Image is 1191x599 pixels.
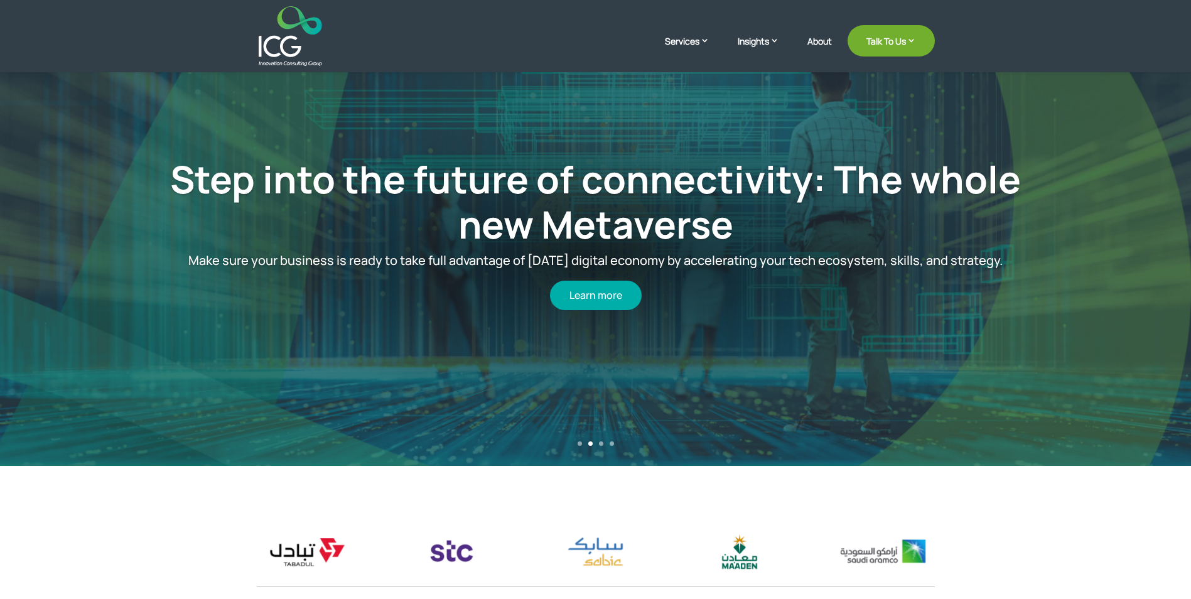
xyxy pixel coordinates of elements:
[848,25,935,57] a: Talk To Us
[610,441,614,446] a: 4
[256,531,358,573] img: tabadul logo
[170,153,1021,250] a: Step into the future of connectivity: The whole new Metaverse
[401,531,503,573] div: 7 / 17
[1128,539,1191,599] iframe: Chat Widget
[688,531,790,573] img: maaden logo
[738,35,792,66] a: Insights
[155,253,1035,268] p: Make sure your business is ready to take full advantage of [DATE] digital economy by accelerating...
[832,531,934,573] div: 10 / 17
[688,531,790,573] div: 9 / 17
[599,441,603,446] a: 3
[256,531,358,573] div: 6 / 17
[588,441,593,446] a: 2
[578,441,582,446] a: 1
[544,530,647,573] div: 8 / 17
[259,6,322,66] img: ICG
[665,35,722,66] a: Services
[544,530,647,573] img: sabic logo
[807,36,832,66] a: About
[401,531,503,573] img: stc logo
[550,281,642,310] a: Learn more
[832,531,934,573] img: saudi aramco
